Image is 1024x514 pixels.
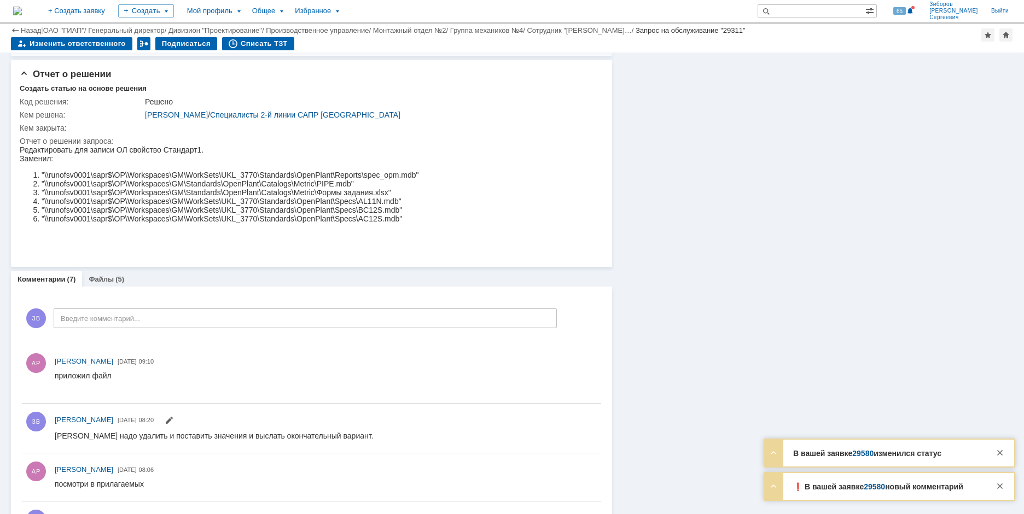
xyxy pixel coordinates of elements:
[43,26,84,34] a: ОАО "ГИАП"
[20,137,598,145] div: Отчет о решении запроса:
[20,84,147,93] div: Создать статью на основе решения
[139,358,154,365] span: 09:10
[767,446,780,459] div: Развернуть
[139,417,154,423] span: 08:20
[22,43,399,51] li: "\\runofsv0001\sapr$\OP\Workspaces\GM\Standards\OpenPlant\Catalogs\Metric\Формы задания.xlsx"
[210,110,400,119] a: Специалисты 2-й линии САПР [GEOGRAPHIC_DATA]
[145,110,596,119] div: /
[793,449,941,458] strong: В вашей заявке изменился статус
[981,28,994,42] div: Добавить в избранное
[999,28,1013,42] div: Сделать домашней страницей
[139,466,154,473] span: 08:06
[118,466,137,473] span: [DATE]
[636,26,746,34] div: Запрос на обслуживание "29311"
[993,446,1006,459] div: Закрыть
[26,308,46,328] span: ЗВ
[373,26,446,34] a: Монтажный отдел №2
[55,357,113,365] span: [PERSON_NAME]
[115,275,124,283] div: (5)
[22,25,399,34] li: "\\runofsv0001\sapr$\OP\Workspaces\GM\WorkSets\UKL_3770\Standards\OpenPlant\Reports\spec_opm.mdb"
[929,1,978,8] span: Зиборов
[864,482,885,491] a: 29580
[13,7,22,15] img: logo
[767,480,780,493] div: Развернуть
[145,97,596,106] div: Решено
[20,69,111,79] span: Отчет о решении
[165,417,173,426] span: Редактировать
[993,480,1006,493] div: Закрыть
[266,26,373,34] div: /
[266,26,369,34] a: Производственное управление
[22,34,399,43] li: "\\runofsv0001\sapr$\OP\Workspaces\GM\Standards\OpenPlant\Catalogs\Metric\PIPE.mdb"
[145,110,208,119] a: [PERSON_NAME]
[137,37,150,50] div: Работа с массовостью
[168,26,266,34] div: /
[450,26,523,34] a: Группа механиков №4
[118,417,137,423] span: [DATE]
[20,124,143,132] div: Кем закрыта:
[18,275,66,283] a: Комментарии
[21,26,41,34] a: Назад
[22,60,399,69] li: "\\runofsv0001\sapr$\OP\Workspaces\GM\WorkSets\UKL_3770\Standards\OpenPlant\Specs\BC12S.mdb"
[88,26,164,34] a: Генеральный директор
[929,14,978,21] span: Сергеевич
[55,356,113,367] a: [PERSON_NAME]
[43,26,89,34] div: /
[55,464,113,475] a: [PERSON_NAME]
[450,26,527,34] div: /
[893,7,906,15] span: 65
[41,26,43,34] div: |
[527,26,636,34] div: /
[168,26,262,34] a: Дивизион "Проектирование"
[852,449,874,458] a: 29580
[22,51,399,60] li: "\\runofsv0001\sapr$\OP\Workspaces\GM\WorkSets\UKL_3770\Standards\OpenPlant\Specs\AL11N.mdb"
[118,4,174,17] div: Создать
[67,275,76,283] div: (7)
[55,416,113,424] span: [PERSON_NAME]
[13,7,22,15] a: Перейти на домашнюю страницу
[865,5,876,15] span: Расширенный поиск
[22,69,399,78] li: "\\runofsv0001\sapr$\OP\Workspaces\GM\WorkSets\UKL_3770\Standards\OpenPlant\Specs\AC12S.mdb"
[527,26,631,34] a: Сотрудник "[PERSON_NAME]…
[89,275,114,283] a: Файлы
[55,414,113,425] a: [PERSON_NAME]
[20,97,143,106] div: Код решения:
[373,26,450,34] div: /
[20,110,143,119] div: Кем решена:
[118,358,137,365] span: [DATE]
[929,8,978,14] span: [PERSON_NAME]
[793,482,963,491] strong: ❗️ В вашей заявке новый комментарий
[55,465,113,474] span: [PERSON_NAME]
[88,26,168,34] div: /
